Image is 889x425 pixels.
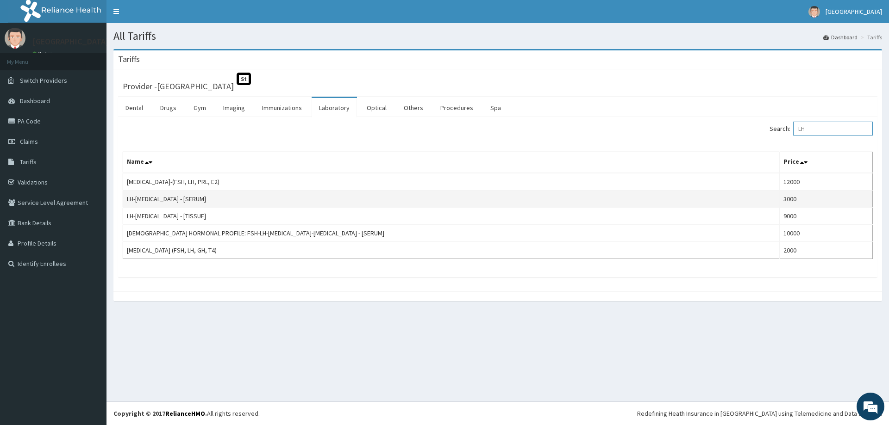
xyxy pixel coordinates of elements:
[118,55,140,63] h3: Tariffs
[793,122,873,136] input: Search:
[123,242,780,259] td: [MEDICAL_DATA] (FSH, LH, GH, T4)
[118,98,150,117] a: Dental
[5,253,176,285] textarea: Type your message and hit 'Enter'
[123,82,234,91] h3: Provider - [GEOGRAPHIC_DATA]
[48,52,156,64] div: Chat with us now
[433,98,481,117] a: Procedures
[123,208,780,225] td: LH-[MEDICAL_DATA] - [TISSUE]
[123,152,780,173] th: Name
[780,208,873,225] td: 9000
[20,137,38,146] span: Claims
[123,173,780,191] td: [MEDICAL_DATA]-(FSH, LH, PRL, E2)
[54,117,128,210] span: We're online!
[637,409,882,418] div: Redefining Heath Insurance in [GEOGRAPHIC_DATA] using Telemedicine and Data Science!
[780,242,873,259] td: 2000
[823,33,858,41] a: Dashboard
[20,158,37,166] span: Tariffs
[808,6,820,18] img: User Image
[858,33,882,41] li: Tariffs
[396,98,431,117] a: Others
[780,152,873,173] th: Price
[152,5,174,27] div: Minimize live chat window
[255,98,309,117] a: Immunizations
[770,122,873,136] label: Search:
[826,7,882,16] span: [GEOGRAPHIC_DATA]
[106,401,889,425] footer: All rights reserved.
[483,98,508,117] a: Spa
[113,30,882,42] h1: All Tariffs
[780,173,873,191] td: 12000
[32,37,109,46] p: [GEOGRAPHIC_DATA]
[186,98,213,117] a: Gym
[780,225,873,242] td: 10000
[17,46,38,69] img: d_794563401_company_1708531726252_794563401
[216,98,252,117] a: Imaging
[113,409,207,418] strong: Copyright © 2017 .
[165,409,205,418] a: RelianceHMO
[123,225,780,242] td: [DEMOGRAPHIC_DATA] HORMONAL PROFILE: FSH-LH-[MEDICAL_DATA]-[MEDICAL_DATA] - [SERUM]
[20,97,50,105] span: Dashboard
[5,28,25,49] img: User Image
[153,98,184,117] a: Drugs
[123,191,780,208] td: LH-[MEDICAL_DATA] - [SERUM]
[359,98,394,117] a: Optical
[32,50,55,57] a: Online
[312,98,357,117] a: Laboratory
[20,76,67,85] span: Switch Providers
[237,73,251,85] span: St
[780,191,873,208] td: 3000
